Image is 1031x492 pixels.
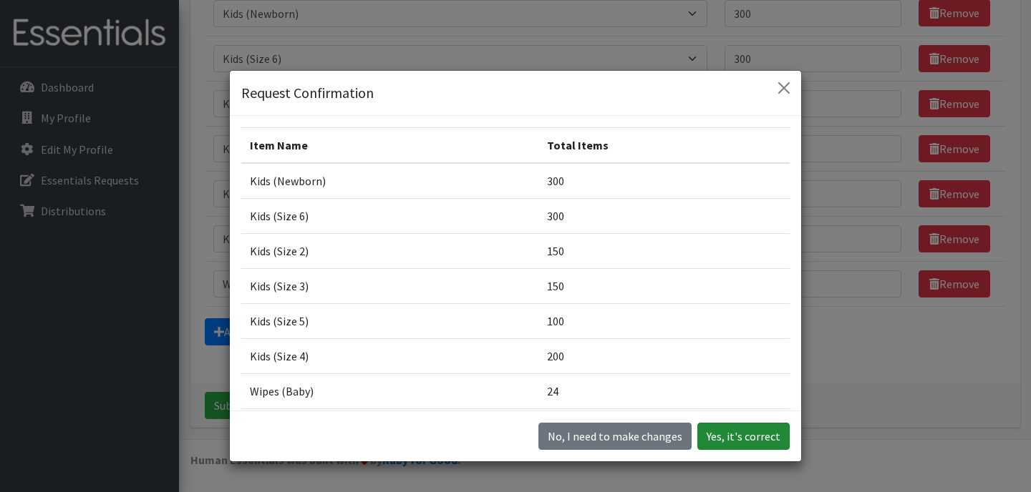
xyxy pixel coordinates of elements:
th: Total Items [538,127,790,163]
td: 150 [538,268,790,303]
button: Yes, it's correct [697,423,790,450]
td: Kids (Newborn) [241,163,538,199]
h5: Request Confirmation [241,82,374,104]
td: 150 [538,233,790,268]
td: 100 [538,303,790,338]
td: 24 [538,373,790,408]
button: No I need to make changes [538,423,692,450]
td: 200 [538,338,790,373]
td: Kids (Size 4) [241,338,538,373]
th: Item Name [241,127,538,163]
td: Kids (Size 2) [241,233,538,268]
td: Kids (Size 5) [241,303,538,338]
td: Kids (Size 3) [241,268,538,303]
td: Wipes (Baby) [241,373,538,408]
td: 300 [538,163,790,199]
button: Close [773,77,795,99]
td: 300 [538,198,790,233]
td: Kids (Size 6) [241,198,538,233]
